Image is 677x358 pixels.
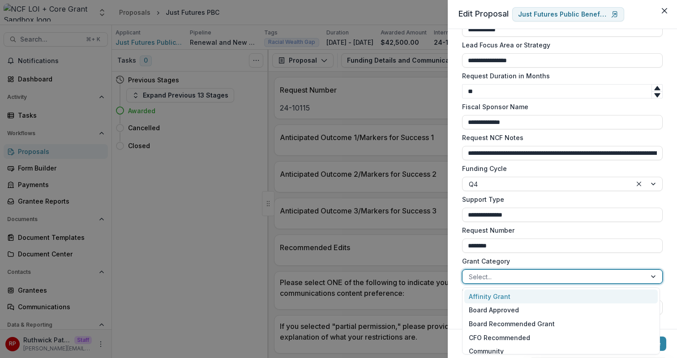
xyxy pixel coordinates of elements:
div: Clear selected options [634,179,644,189]
label: Request NCF Notes [462,133,657,142]
label: Funding Cycle [462,164,657,173]
div: CFO Recommended [464,331,658,345]
label: Grant Category [462,256,657,266]
div: Affinity Grant [464,290,658,303]
label: Fiscal Sponsor Name [462,102,657,111]
div: Board Recommended Grant [464,317,658,331]
label: Support Type [462,195,657,204]
button: Close [657,4,672,18]
div: Community [464,344,658,358]
div: Board Approved [464,303,658,317]
label: Request Number [462,226,657,235]
span: Edit Proposal [458,9,509,18]
p: Just Futures Public Benefit Corporation [518,11,608,18]
label: Lead Focus Area or Strategy [462,40,657,50]
a: Just Futures Public Benefit Corporation [512,7,624,21]
label: Request Duration in Months [462,71,657,81]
